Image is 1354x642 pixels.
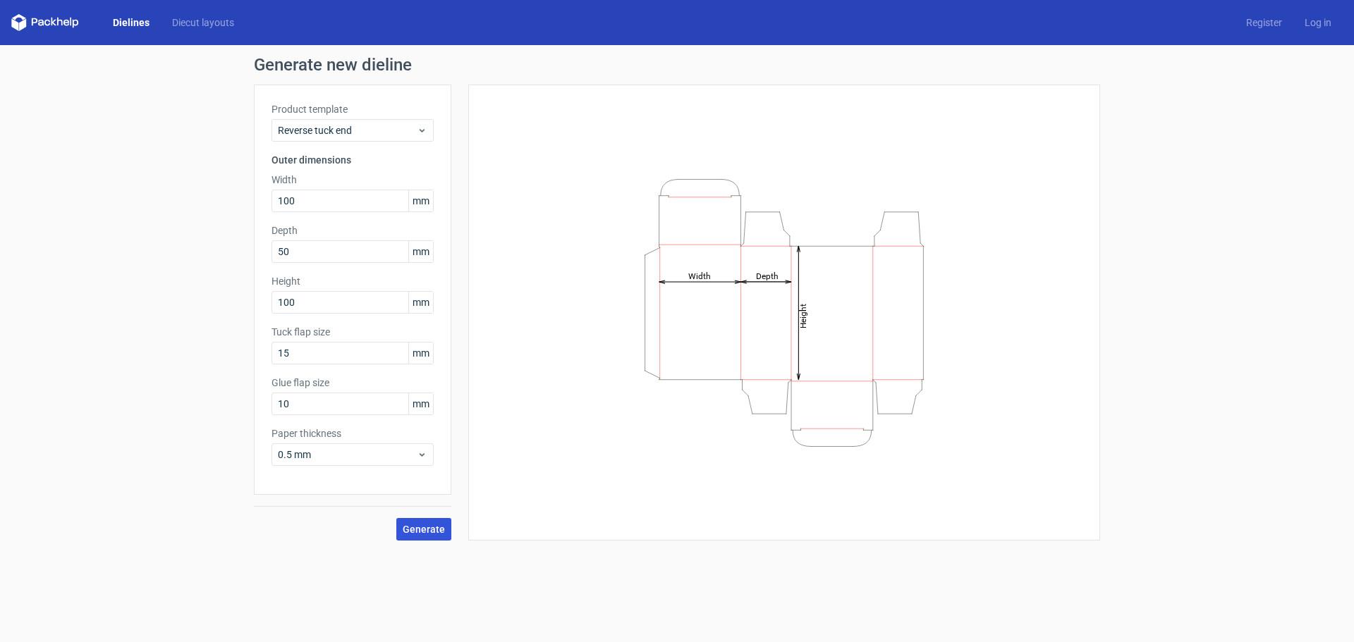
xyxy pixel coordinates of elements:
span: mm [408,342,433,364]
span: mm [408,292,433,313]
a: Register [1235,16,1293,30]
label: Depth [272,223,434,237]
span: 0.5 mm [278,447,417,462]
label: Width [272,173,434,187]
span: mm [408,190,433,211]
label: Paper thickness [272,426,434,440]
a: Diecut layouts [161,16,245,30]
tspan: Depth [756,271,779,280]
label: Product template [272,102,434,116]
label: Tuck flap size [272,325,434,339]
span: Reverse tuck end [278,123,417,137]
tspan: Width [688,271,711,280]
h3: Outer dimensions [272,153,434,167]
span: mm [408,393,433,414]
tspan: Height [798,303,808,328]
h1: Generate new dieline [254,56,1100,73]
span: Generate [403,524,445,534]
label: Glue flap size [272,376,434,390]
label: Height [272,274,434,288]
button: Generate [396,518,451,541]
a: Dielines [102,16,161,30]
span: mm [408,241,433,262]
a: Log in [1293,16,1343,30]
